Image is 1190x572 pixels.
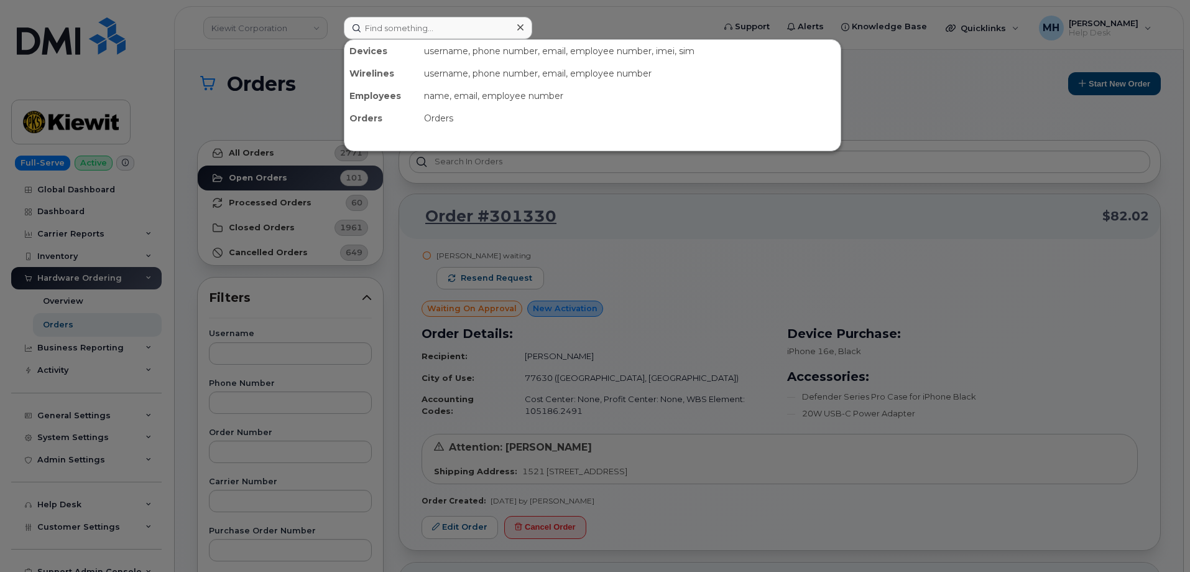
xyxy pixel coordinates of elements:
[419,40,841,62] div: username, phone number, email, employee number, imei, sim
[419,107,841,129] div: Orders
[419,62,841,85] div: username, phone number, email, employee number
[344,85,419,107] div: Employees
[1136,518,1181,563] iframe: Messenger Launcher
[419,85,841,107] div: name, email, employee number
[344,40,419,62] div: Devices
[344,62,419,85] div: Wirelines
[344,107,419,129] div: Orders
